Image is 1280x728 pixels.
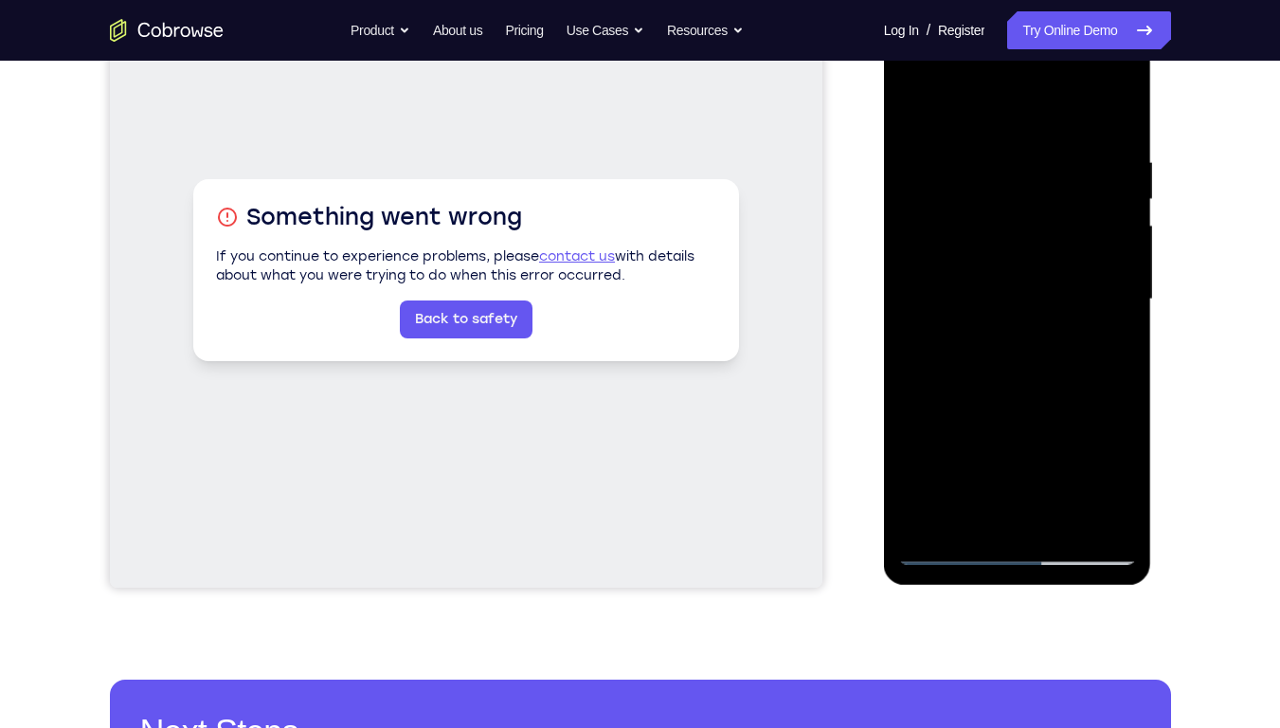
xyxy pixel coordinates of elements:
[927,19,930,42] span: /
[938,11,984,49] a: Register
[429,296,505,312] a: contact us
[567,11,644,49] button: Use Cases
[1007,11,1170,49] a: Try Online Demo
[884,11,919,49] a: Log In
[351,11,410,49] button: Product
[505,11,543,49] a: Pricing
[667,11,744,49] button: Resources
[433,11,482,49] a: About us
[110,19,224,42] a: Go to the home page
[290,348,423,386] a: Back to safety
